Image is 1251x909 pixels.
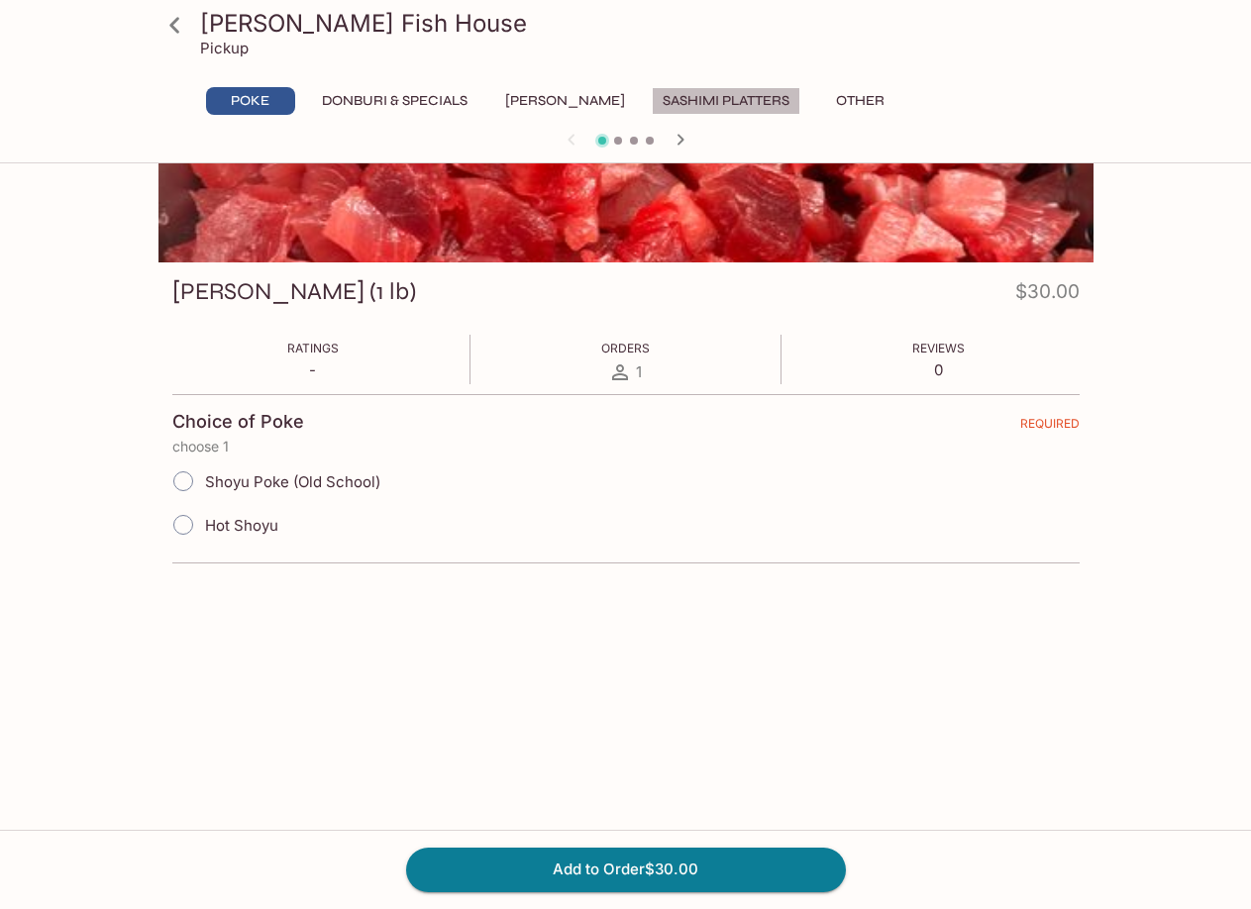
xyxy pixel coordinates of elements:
[652,87,800,115] button: Sashimi Platters
[912,360,965,379] p: 0
[406,848,846,891] button: Add to Order$30.00
[287,341,339,355] span: Ratings
[311,87,478,115] button: Donburi & Specials
[205,516,278,535] span: Hot Shoyu
[287,360,339,379] p: -
[494,87,636,115] button: [PERSON_NAME]
[601,341,650,355] span: Orders
[172,439,1080,454] p: choose 1
[816,87,905,115] button: Other
[172,411,304,433] h4: Choice of Poke
[636,362,642,381] span: 1
[172,276,416,307] h3: [PERSON_NAME] (1 lb)
[912,341,965,355] span: Reviews
[1020,416,1080,439] span: REQUIRED
[206,87,295,115] button: Poke
[205,472,380,491] span: Shoyu Poke (Old School)
[200,8,1086,39] h3: [PERSON_NAME] Fish House
[1015,276,1080,315] h4: $30.00
[200,39,249,57] p: Pickup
